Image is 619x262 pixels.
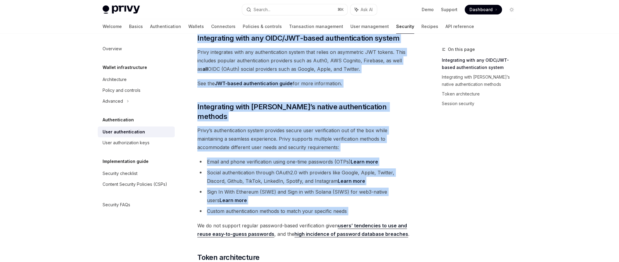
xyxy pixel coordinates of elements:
a: Architecture [98,74,175,85]
h5: Wallet infrastructure [103,64,147,71]
span: Integrating with [PERSON_NAME]’s native authentication methods [197,102,414,121]
span: Ask AI [361,7,373,13]
div: Policy and controls [103,87,140,94]
span: See the for more information. [197,79,414,88]
a: API reference [445,19,474,34]
div: User authentication [103,128,145,136]
strong: all [202,66,208,72]
a: Connectors [211,19,236,34]
a: high incidence of password database breaches [294,231,408,237]
a: Basics [129,19,143,34]
h5: Implementation guide [103,158,149,165]
a: Token architecture [442,89,521,99]
a: Learn more [220,197,247,204]
a: Content Security Policies (CSPs) [98,179,175,190]
span: We do not support regular password-based verification given , and the . [197,221,414,238]
div: Search... [254,6,270,13]
h5: Authentication [103,116,134,123]
button: Ask AI [350,4,377,15]
a: Policies & controls [243,19,282,34]
div: Overview [103,45,122,52]
div: Security checklist [103,170,137,177]
a: Support [441,7,457,13]
div: Security FAQs [103,201,130,208]
div: Advanced [103,98,123,105]
span: Privy integrates with any authentication system that relies on asymmetric JWT tokens. This includ... [197,48,414,73]
a: Recipes [421,19,438,34]
a: Security checklist [98,168,175,179]
li: Custom authentication methods to match your specific needs [197,207,414,215]
a: Security FAQs [98,199,175,210]
a: Authentication [150,19,181,34]
a: Learn more [338,178,365,184]
a: Policy and controls [98,85,175,96]
span: Dashboard [470,7,493,13]
img: light logo [103,5,140,14]
a: Learn more [351,159,378,165]
a: Transaction management [289,19,343,34]
a: User authorization keys [98,137,175,148]
li: Social authentication through OAuth2.0 with providers like Google, Apple, Twitter, Discord, Githu... [197,168,414,185]
a: Integrating with any OIDC/JWT-based authentication system [442,55,521,72]
a: Integrating with [PERSON_NAME]’s native authentication methods [442,72,521,89]
a: JWT-based authentication guide [215,80,293,87]
span: ⌘ K [337,7,344,12]
a: Overview [98,43,175,54]
span: Integrating with any OIDC/JWT-based authentication system [197,33,399,43]
button: Search...⌘K [242,4,347,15]
a: Welcome [103,19,122,34]
a: Demo [422,7,434,13]
a: Session security [442,99,521,108]
a: Wallets [188,19,204,34]
span: On this page [448,46,475,53]
a: User authentication [98,126,175,137]
div: Content Security Policies (CSPs) [103,181,167,188]
div: Architecture [103,76,127,83]
a: User management [350,19,389,34]
li: Sign In With Ethereum (SIWE) and Sign in with Solana (SIWS) for web3-native users [197,188,414,204]
span: Privy’s authentication system provides secure user verification out of the box while maintaining ... [197,126,414,151]
a: Security [396,19,414,34]
li: Email and phone verification using one-time passwords (OTPs) [197,158,414,166]
a: Dashboard [465,5,502,14]
button: Toggle dark mode [507,5,516,14]
div: User authorization keys [103,139,149,146]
